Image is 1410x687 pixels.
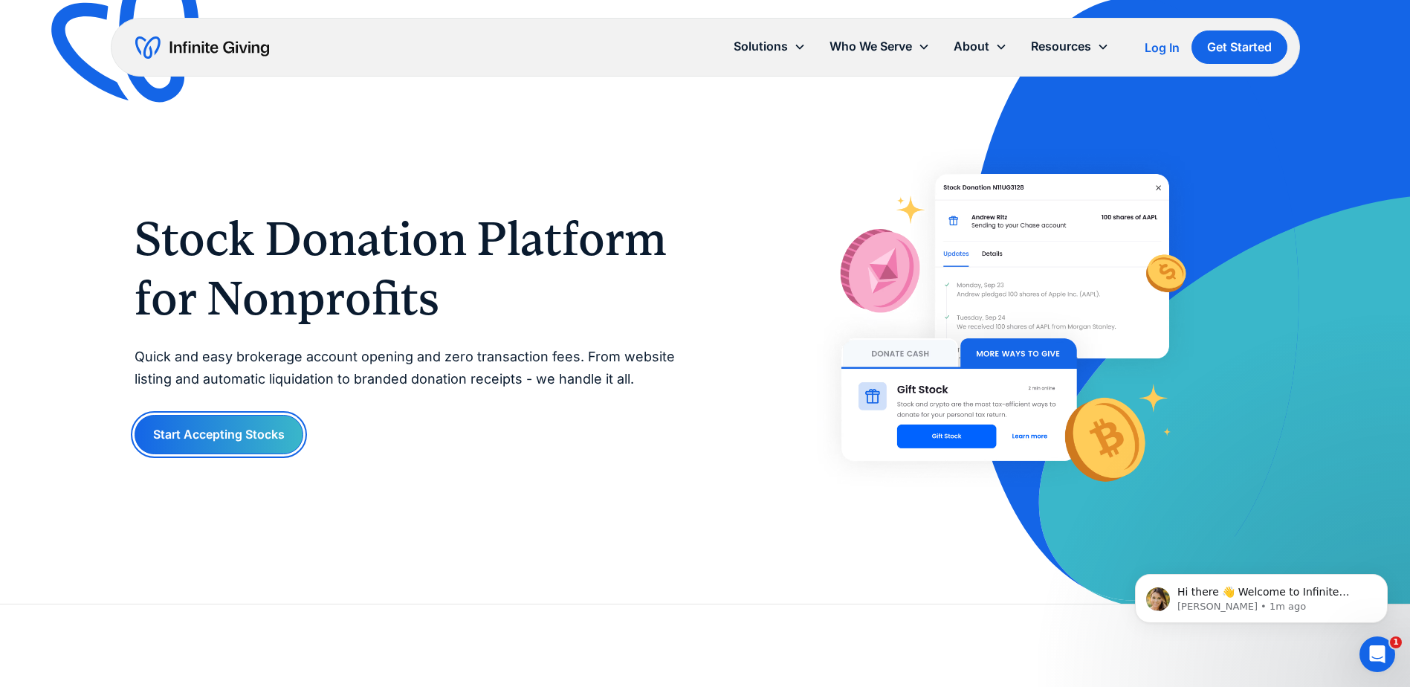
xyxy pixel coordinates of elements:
span: 1 [1390,636,1402,648]
iframe: Intercom live chat [1359,636,1395,672]
div: About [954,36,989,57]
div: Log In [1145,42,1180,54]
div: Who We Serve [818,30,942,62]
img: With Infinite Giving’s stock donation platform, it’s easy for donors to give stock to your nonpro... [810,143,1200,520]
div: Resources [1019,30,1121,62]
h1: Stock Donation Platform for Nonprofits [135,209,676,328]
p: Quick and easy brokerage account opening and zero transaction fees. From website listing and auto... [135,346,676,391]
a: home [135,36,269,59]
a: Start Accepting Stocks [135,415,303,454]
div: Resources [1031,36,1091,57]
div: Who We Serve [829,36,912,57]
div: Solutions [734,36,788,57]
div: About [942,30,1019,62]
a: Log In [1145,39,1180,57]
div: Solutions [722,30,818,62]
a: Get Started [1191,30,1287,64]
iframe: Intercom notifications message [1113,543,1410,647]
